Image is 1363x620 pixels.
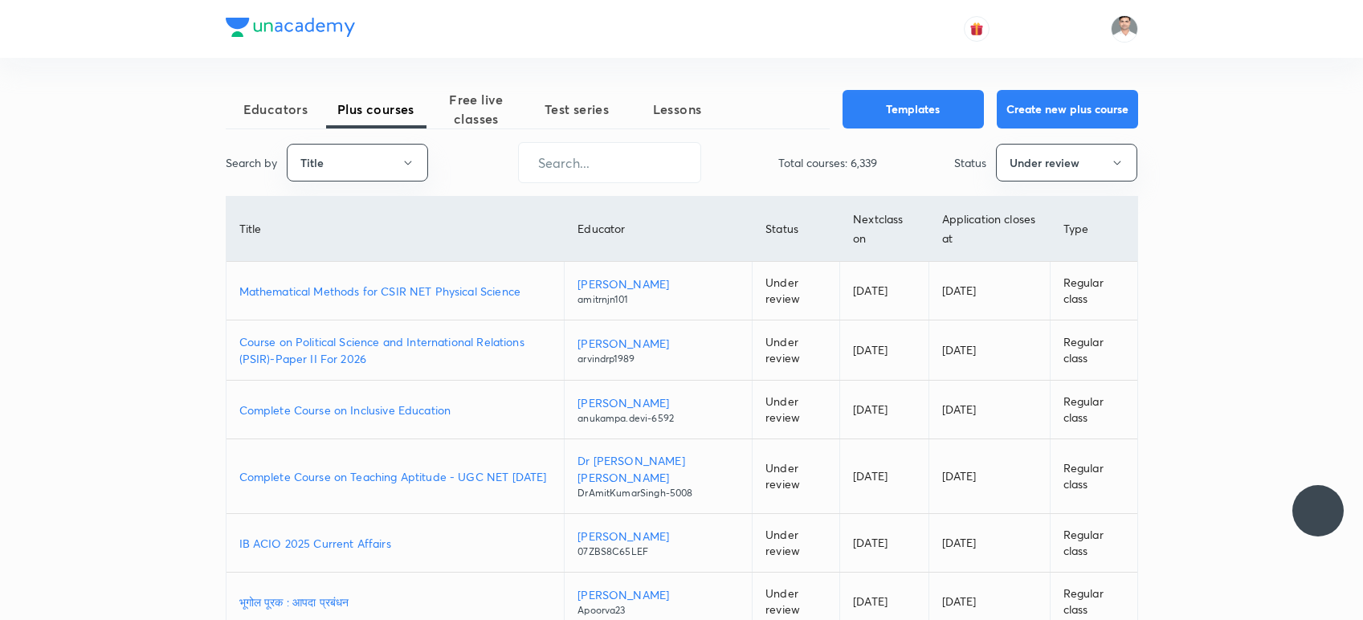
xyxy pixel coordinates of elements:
[840,320,928,381] td: [DATE]
[1050,262,1137,320] td: Regular class
[577,486,739,500] p: DrAmitKumarSingh-5008
[840,381,928,439] td: [DATE]
[239,402,552,418] a: Complete Course on Inclusive Education
[840,514,928,573] td: [DATE]
[753,514,840,573] td: Under review
[753,262,840,320] td: Under review
[527,100,627,119] span: Test series
[577,586,739,603] p: [PERSON_NAME]
[226,18,355,41] a: Company Logo
[1050,439,1137,514] td: Regular class
[928,439,1050,514] td: [DATE]
[1050,514,1137,573] td: Regular class
[928,381,1050,439] td: [DATE]
[996,144,1137,182] button: Under review
[1111,15,1138,43] img: Mant Lal
[928,262,1050,320] td: [DATE]
[753,381,840,439] td: Under review
[753,197,840,262] th: Status
[577,586,739,618] a: [PERSON_NAME]Apoorva23
[753,439,840,514] td: Under review
[1050,197,1137,262] th: Type
[954,154,986,171] p: Status
[840,197,928,262] th: Next class on
[326,100,426,119] span: Plus courses
[577,452,739,486] p: Dr [PERSON_NAME] [PERSON_NAME]
[239,468,552,485] a: Complete Course on Teaching Aptitude - UGC NET [DATE]
[577,335,739,366] a: [PERSON_NAME]arvindrp1989
[577,292,739,307] p: amitrnjn101
[577,411,739,426] p: anukampa.devi-6592
[426,90,527,128] span: Free live classes
[577,275,739,307] a: [PERSON_NAME]amitrnjn101
[928,320,1050,381] td: [DATE]
[226,197,565,262] th: Title
[577,275,739,292] p: [PERSON_NAME]
[969,22,984,36] img: avatar
[577,394,739,426] a: [PERSON_NAME]anukampa.devi-6592
[519,142,700,183] input: Search...
[287,144,428,182] button: Title
[239,283,552,300] a: Mathematical Methods for CSIR NET Physical Science
[964,16,990,42] button: avatar
[928,514,1050,573] td: [DATE]
[577,394,739,411] p: [PERSON_NAME]
[577,452,739,500] a: Dr [PERSON_NAME] [PERSON_NAME]DrAmitKumarSingh-5008
[840,439,928,514] td: [DATE]
[577,528,739,545] p: [PERSON_NAME]
[226,18,355,37] img: Company Logo
[778,154,877,171] p: Total courses: 6,339
[1308,501,1328,520] img: ttu
[928,197,1050,262] th: Application closes at
[239,333,552,367] a: Course on Political Science and International Relations (PSIR)-Paper II For 2026
[577,603,739,618] p: Apoorva23
[1050,320,1137,381] td: Regular class
[577,545,739,559] p: 07ZBS8C65LEF
[577,335,739,352] p: [PERSON_NAME]
[577,528,739,559] a: [PERSON_NAME]07ZBS8C65LEF
[577,352,739,366] p: arvindrp1989
[843,90,984,128] button: Templates
[1050,381,1137,439] td: Regular class
[226,100,326,119] span: Educators
[239,535,552,552] a: IB ACIO 2025 Current Affairs
[753,320,840,381] td: Under review
[226,154,277,171] p: Search by
[840,262,928,320] td: [DATE]
[997,90,1138,128] button: Create new plus course
[565,197,753,262] th: Educator
[627,100,728,119] span: Lessons
[239,593,552,610] a: भूगोल पूरक : आपदा प्रबंधन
